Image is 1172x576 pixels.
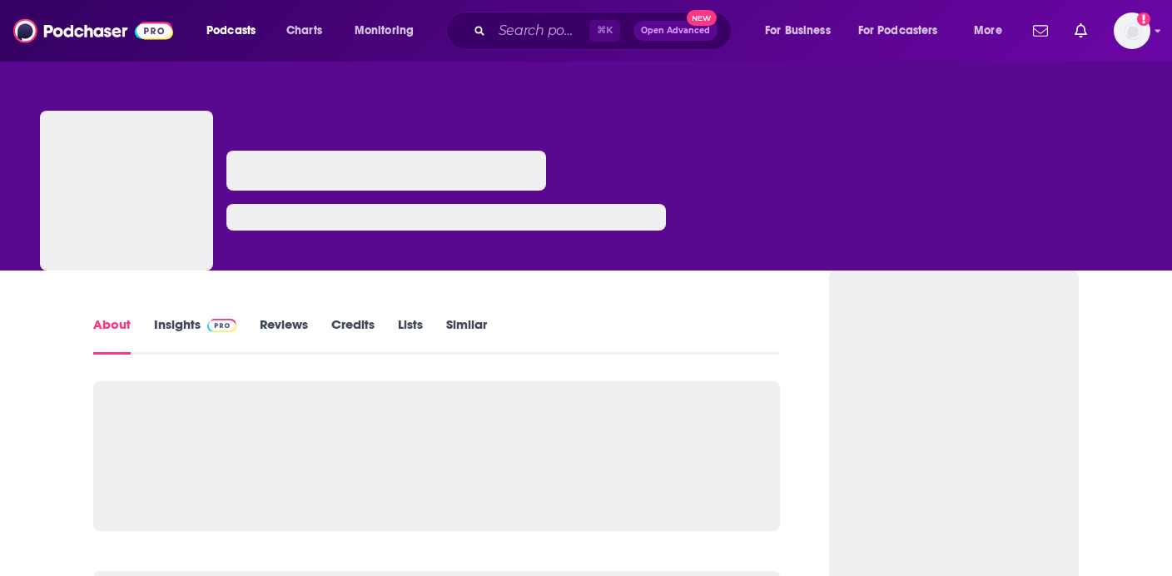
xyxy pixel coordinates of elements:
[260,316,308,355] a: Reviews
[355,19,414,42] span: Monitoring
[1114,12,1150,49] img: User Profile
[446,316,487,355] a: Similar
[13,15,173,47] img: Podchaser - Follow, Share and Rate Podcasts
[154,316,236,355] a: InsightsPodchaser Pro
[331,316,375,355] a: Credits
[589,20,620,42] span: ⌘ K
[858,19,938,42] span: For Podcasters
[207,319,236,332] img: Podchaser Pro
[286,19,322,42] span: Charts
[847,17,962,44] button: open menu
[1026,17,1055,45] a: Show notifications dropdown
[195,17,277,44] button: open menu
[93,316,131,355] a: About
[633,21,718,41] button: Open AdvancedNew
[398,316,423,355] a: Lists
[276,17,332,44] a: Charts
[753,17,852,44] button: open menu
[962,17,1023,44] button: open menu
[974,19,1002,42] span: More
[1114,12,1150,49] button: Show profile menu
[765,19,831,42] span: For Business
[687,10,717,26] span: New
[1137,12,1150,26] svg: Add a profile image
[462,12,747,50] div: Search podcasts, credits, & more...
[343,17,435,44] button: open menu
[641,27,710,35] span: Open Advanced
[492,17,589,44] input: Search podcasts, credits, & more...
[206,19,256,42] span: Podcasts
[1068,17,1094,45] a: Show notifications dropdown
[1114,12,1150,49] span: Logged in as antonettefrontgate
